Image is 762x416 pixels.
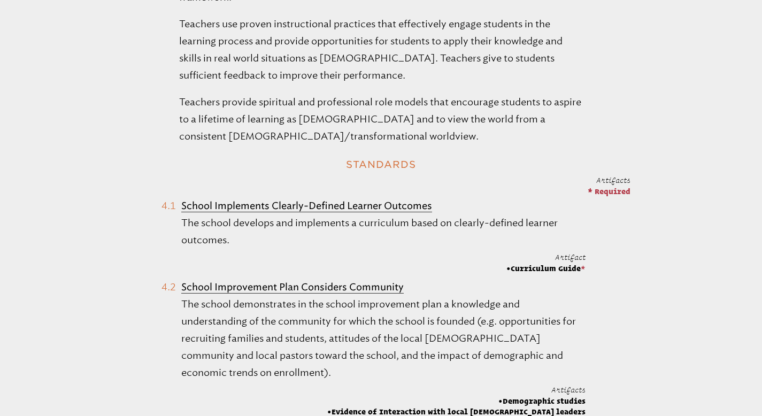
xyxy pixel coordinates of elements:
[506,263,586,274] span: Curriculum Guide
[181,296,586,381] p: The school demonstrates in the school improvement plan a knowledge and understanding of the commu...
[181,200,432,212] b: School Implements Clearly-Defined Learner Outcomes
[596,176,630,184] span: Artifacts
[179,94,583,145] p: Teachers provide spiritual and professional role models that encourage students to aspire to a li...
[179,16,583,84] p: Teachers use proven instructional practices that effectively engage students in the learning proc...
[152,155,610,174] h2: Standards
[588,187,630,196] span: * Required
[181,214,586,249] p: The school develops and implements a curriculum based on clearly-defined learner outcomes.
[551,386,586,394] span: Artifacts
[327,396,586,406] span: Demographic studies
[181,281,404,293] b: School Improvement Plan Considers Community
[555,253,586,261] span: Artifact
